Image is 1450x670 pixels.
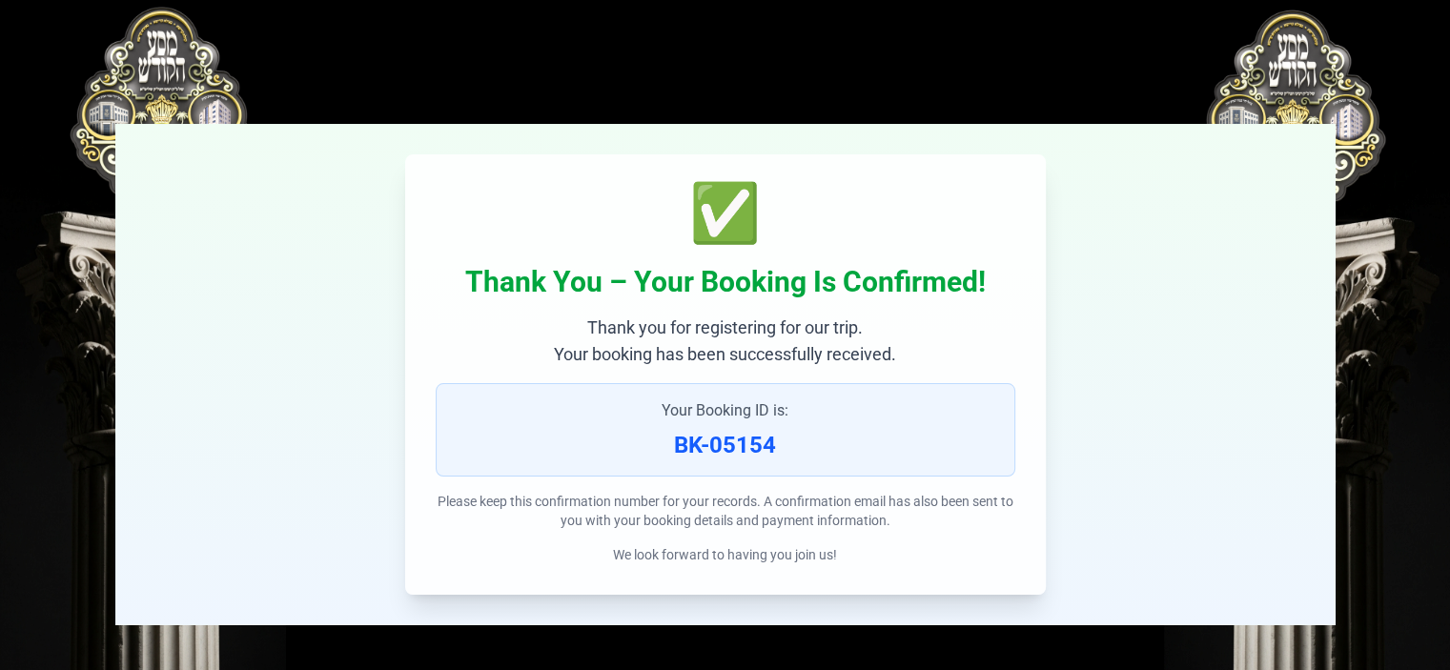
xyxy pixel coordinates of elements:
p: BK-05154 [452,430,999,460]
h2: Thank You – Your Booking Is Confirmed! [436,265,1015,299]
p: We look forward to having you join us! [436,545,1015,564]
p: Please keep this confirmation number for your records. A confirmation email has also been sent to... [436,492,1015,530]
div: ✅ [436,185,1015,242]
p: Your Booking ID is: [452,399,999,422]
p: Thank you for registering for our trip. Your booking has been successfully received. [436,315,1015,368]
